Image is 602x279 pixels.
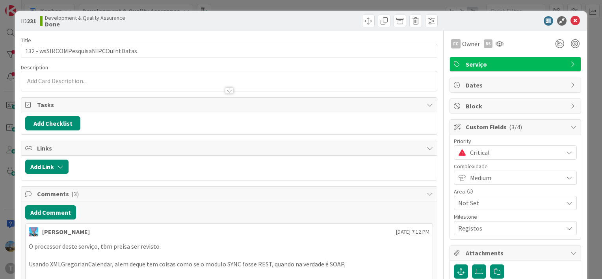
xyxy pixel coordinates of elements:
span: Not Set [458,197,559,208]
span: Description [21,64,48,71]
p: O processor deste serviço, tbm preisa ser revisto. [29,242,429,251]
span: Attachments [466,248,567,258]
div: Milestone [454,214,577,219]
div: FC [451,39,461,48]
span: Links [37,143,423,153]
span: Medium [470,172,559,183]
span: ID [21,16,36,26]
b: Done [45,21,125,27]
span: Owner [462,39,480,48]
input: type card name here... [21,44,437,58]
div: BS [484,39,492,48]
p: Usando XMLGregorianCalendar, alem deque tem coisas como se o modulo SYNC fosse REST, quando na ve... [29,260,429,269]
span: [DATE] 7:12 PM [396,228,429,236]
span: Block [466,101,567,111]
div: Area [454,189,577,194]
span: Dates [466,80,567,90]
div: Complexidade [454,164,577,169]
span: ( 3/4 ) [509,123,522,131]
b: 231 [27,17,36,25]
span: Comments [37,189,423,199]
div: [PERSON_NAME] [42,227,90,236]
span: Tasks [37,100,423,110]
button: Add Comment [25,205,76,219]
span: Development & Quality Assurance [45,15,125,21]
img: SF [29,227,38,236]
span: Critical [470,147,559,158]
span: Serviço [466,60,567,69]
button: Add Link [25,160,69,174]
label: Title [21,37,31,44]
button: Add Checklist [25,116,80,130]
span: Custom Fields [466,122,567,132]
span: ( 3 ) [71,190,79,198]
div: Priority [454,138,577,144]
span: Registos [458,223,559,234]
